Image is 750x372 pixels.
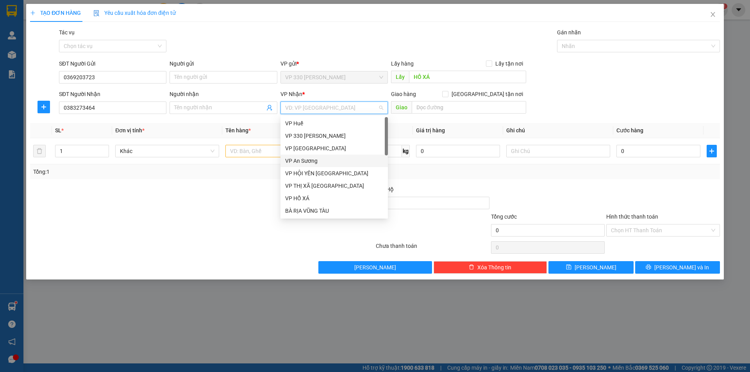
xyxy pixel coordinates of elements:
div: Tổng: 1 [33,167,289,176]
span: Đơn vị tính [115,127,145,133]
button: Close [702,4,724,26]
div: VP [GEOGRAPHIC_DATA] [285,144,383,153]
button: printer[PERSON_NAME] và In [635,261,720,274]
div: SĐT Người Nhận [59,90,166,98]
span: plus [38,104,50,110]
span: Khác [120,145,214,157]
div: BÀ RỊA VŨNG TÀU [285,206,383,215]
span: Lấy tận nơi [492,59,526,68]
span: plus [707,148,716,154]
span: VP 330 Lê Duẫn [285,71,383,83]
div: BÀ RỊA VŨNG TÀU [280,205,388,217]
div: VP 330 [PERSON_NAME] [285,132,383,140]
span: Giá trị hàng [416,127,445,133]
button: save[PERSON_NAME] [548,261,633,274]
input: Dọc đường [412,101,526,114]
div: VP gửi [280,59,388,68]
span: Giao hàng [391,91,416,97]
span: [GEOGRAPHIC_DATA] tận nơi [448,90,526,98]
span: save [566,264,571,271]
button: plus [37,101,50,113]
span: Thu Hộ [376,186,394,192]
div: VP Huế [280,117,388,130]
span: VP Nhận [280,91,302,97]
div: VP HỒ XÁ [285,194,383,203]
span: printer [646,264,651,271]
label: Hình thức thanh toán [606,214,658,220]
span: Lấy hàng [391,61,414,67]
span: kg [402,145,410,157]
span: Giao [391,101,412,114]
div: VP An Sương [280,155,388,167]
div: VP HỘI YÊN [GEOGRAPHIC_DATA] [285,169,383,178]
div: SĐT Người Gửi [59,59,166,68]
div: VP An Sương [285,157,383,165]
div: VP 330 Lê Duẫn [280,130,388,142]
input: 0 [416,145,500,157]
input: VD: Bàn, Ghế [225,145,329,157]
div: VP Huế [285,119,383,128]
span: close [710,11,716,18]
span: [PERSON_NAME] và In [654,263,709,272]
div: Chưa thanh toán [375,242,490,255]
label: Tác vụ [59,29,75,36]
div: Người nhận [170,90,277,98]
input: Ghi Chú [506,145,610,157]
div: Người gửi [170,59,277,68]
span: delete [469,264,474,271]
span: Tên hàng [225,127,251,133]
div: VP THỊ XÃ [GEOGRAPHIC_DATA] [285,182,383,190]
div: VP Đà Lạt [280,142,388,155]
span: Tổng cước [491,214,517,220]
span: user-add [266,105,273,111]
span: [PERSON_NAME] [354,263,396,272]
span: Yêu cầu xuất hóa đơn điện tử [93,10,176,16]
button: delete [33,145,46,157]
button: plus [707,145,717,157]
div: VP HỘI YÊN HẢI LĂNG [280,167,388,180]
span: plus [30,10,36,16]
div: VP HỒ XÁ [280,192,388,205]
div: VP THỊ XÃ QUẢNG TRỊ [280,180,388,192]
button: deleteXóa Thông tin [434,261,547,274]
span: [PERSON_NAME] [575,263,616,272]
img: icon [93,10,100,16]
span: Lấy [391,71,409,83]
span: Cước hàng [616,127,643,133]
button: [PERSON_NAME] [318,261,432,274]
span: TẠO ĐƠN HÀNG [30,10,81,16]
label: Gán nhãn [557,29,581,36]
span: Xóa Thông tin [477,263,511,272]
input: Dọc đường [409,71,526,83]
span: SL [55,127,61,133]
th: Ghi chú [503,123,613,138]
